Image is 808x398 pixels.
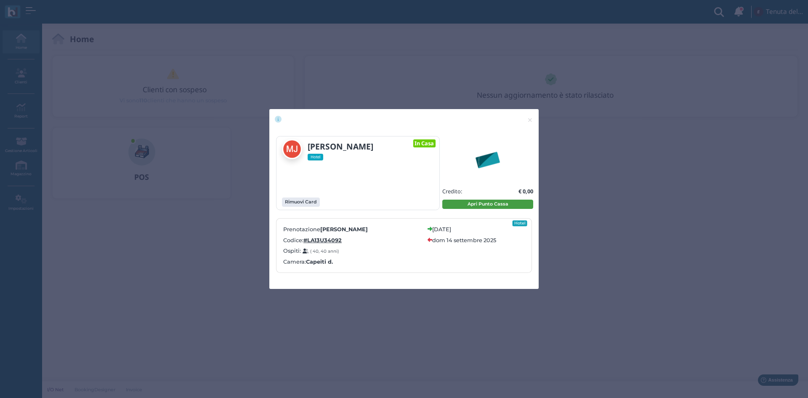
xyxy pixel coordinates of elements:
img: melanie jane [282,139,302,159]
label: [DATE] [432,225,451,233]
h5: Credito: [442,188,462,194]
label: Prenotazione [283,225,423,233]
b: In Casa [415,139,434,147]
div: Hotel [513,220,527,226]
span: Hotel [308,154,324,160]
button: Rimuovi Card [282,198,320,207]
span: × [527,115,533,126]
span: Assistenza [25,7,56,13]
b: [PERSON_NAME] [308,141,373,152]
a: [PERSON_NAME] Hotel [282,139,394,160]
b: € 0,00 [518,187,533,195]
button: Apri Punto Cassa [442,200,533,209]
b: [PERSON_NAME] [320,226,368,232]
